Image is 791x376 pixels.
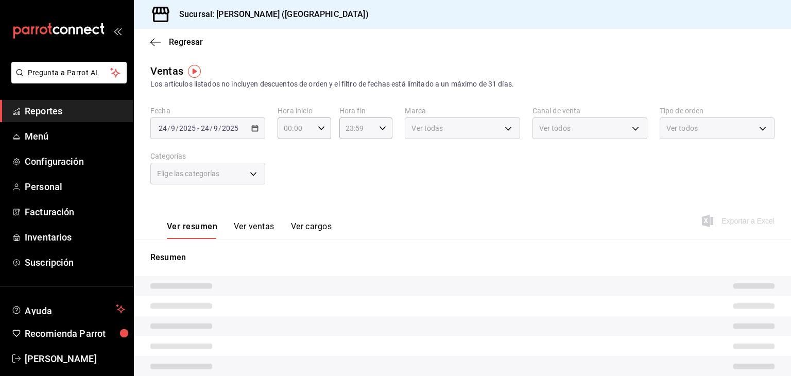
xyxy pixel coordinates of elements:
[291,221,332,239] button: Ver cargos
[539,123,571,133] span: Ver todos
[171,8,369,21] h3: Sucursal: [PERSON_NAME] ([GEOGRAPHIC_DATA])
[25,303,112,315] span: Ayuda
[411,123,443,133] span: Ver todas
[213,124,218,132] input: --
[25,327,125,340] span: Recomienda Parrot
[167,221,217,239] button: Ver resumen
[200,124,210,132] input: --
[167,221,332,239] div: navigation tabs
[25,180,125,194] span: Personal
[197,124,199,132] span: -
[25,155,125,168] span: Configuración
[150,37,203,47] button: Regresar
[150,79,775,90] div: Los artículos listados no incluyen descuentos de orden y el filtro de fechas está limitado a un m...
[25,230,125,244] span: Inventarios
[234,221,274,239] button: Ver ventas
[188,65,201,78] img: Tooltip marker
[28,67,111,78] span: Pregunta a Parrot AI
[278,107,331,114] label: Hora inicio
[113,27,122,35] button: open_drawer_menu
[405,107,520,114] label: Marca
[532,107,647,114] label: Canal de venta
[150,63,183,79] div: Ventas
[150,251,775,264] p: Resumen
[25,104,125,118] span: Reportes
[167,124,170,132] span: /
[210,124,213,132] span: /
[150,152,265,160] label: Categorías
[25,352,125,366] span: [PERSON_NAME]
[25,205,125,219] span: Facturación
[157,168,220,179] span: Elige las categorías
[660,107,775,114] label: Tipo de orden
[7,75,127,86] a: Pregunta a Parrot AI
[339,107,393,114] label: Hora fin
[150,107,265,114] label: Fecha
[666,123,698,133] span: Ver todos
[221,124,239,132] input: ----
[25,129,125,143] span: Menú
[25,255,125,269] span: Suscripción
[170,124,176,132] input: --
[218,124,221,132] span: /
[11,62,127,83] button: Pregunta a Parrot AI
[179,124,196,132] input: ----
[176,124,179,132] span: /
[158,124,167,132] input: --
[169,37,203,47] span: Regresar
